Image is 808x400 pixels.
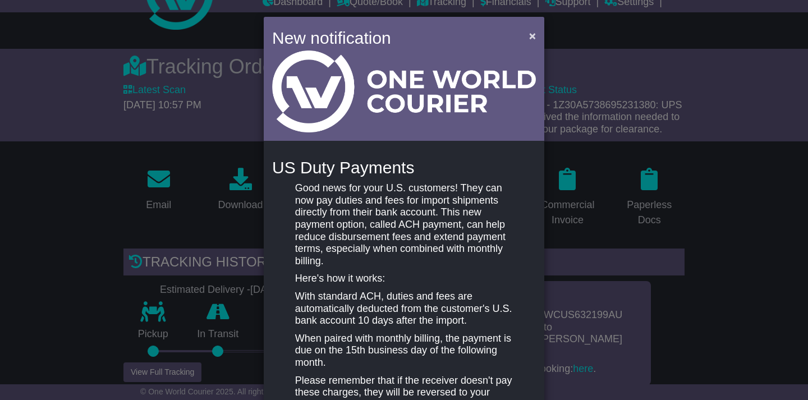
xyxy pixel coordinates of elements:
img: Light [272,50,536,132]
h4: US Duty Payments [272,158,536,177]
p: Here's how it works: [295,273,513,285]
p: When paired with monthly billing, the payment is due on the 15th business day of the following mo... [295,333,513,369]
span: × [529,29,536,42]
p: With standard ACH, duties and fees are automatically deducted from the customer's U.S. bank accou... [295,291,513,327]
button: Close [524,24,541,47]
h4: New notification [272,25,513,50]
p: Good news for your U.S. customers! They can now pay duties and fees for import shipments directly... [295,182,513,267]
